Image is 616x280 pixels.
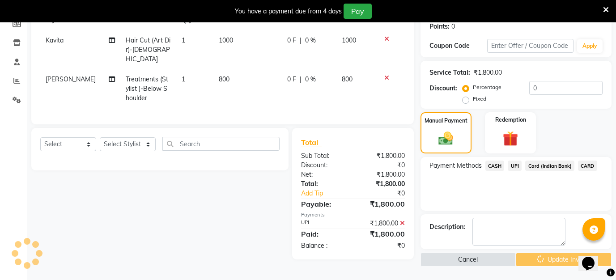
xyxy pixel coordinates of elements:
span: 0 % [305,75,316,84]
span: | [300,75,302,84]
div: Service Total: [429,68,470,77]
span: Total [301,138,322,147]
div: ₹0 [353,161,412,170]
div: Discount: [429,84,457,93]
div: Payable: [294,199,353,209]
div: Balance : [294,241,353,250]
button: Apply [577,39,603,53]
span: 1000 [342,36,356,44]
div: ₹1,800.00 [353,151,412,161]
a: Add Tip [294,189,363,198]
iframe: chat widget [578,244,607,271]
button: Cancel [421,253,516,267]
span: Treatments (Stylist )-Below Shoulder [126,75,168,102]
div: 0 [451,22,455,31]
label: Percentage [473,83,501,91]
span: UPI [508,161,522,171]
div: ₹1,800.00 [353,179,412,189]
span: [PERSON_NAME] [46,75,96,83]
span: | [300,36,302,45]
div: Coupon Code [429,41,487,51]
div: ₹1,800.00 [353,229,412,239]
div: Description: [429,222,465,232]
img: _gift.svg [498,129,523,148]
span: Card (Indian Bank) [525,161,574,171]
div: Points: [429,22,450,31]
span: Kavita [46,36,64,44]
div: UPI [294,219,353,228]
div: ₹0 [363,189,412,198]
span: 1 [182,36,185,44]
div: ₹1,800.00 [353,170,412,179]
span: 0 F [287,75,296,84]
button: Pay [344,4,372,19]
span: 800 [219,75,229,83]
label: Fixed [473,95,486,103]
span: 0 F [287,36,296,45]
div: Paid: [294,229,353,239]
div: ₹1,800.00 [353,219,412,228]
div: Discount: [294,161,353,170]
label: Manual Payment [425,117,467,125]
div: Sub Total: [294,151,353,161]
span: 0 % [305,36,316,45]
div: ₹1,800.00 [353,199,412,209]
input: Search [162,137,280,151]
span: 1000 [219,36,233,44]
div: ₹0 [353,241,412,250]
div: ₹1,800.00 [474,68,502,77]
span: CARD [578,161,597,171]
span: CASH [485,161,505,171]
div: You have a payment due from 4 days [235,7,342,16]
span: Payment Methods [429,161,482,170]
div: Payments [301,211,405,219]
label: Redemption [495,116,526,124]
div: Net: [294,170,353,179]
span: Hair Cut (Art Dir)-[DEMOGRAPHIC_DATA] [126,36,170,63]
span: 1 [182,75,185,83]
img: _cash.svg [434,130,458,147]
span: 800 [342,75,353,83]
input: Enter Offer / Coupon Code [487,39,574,53]
div: Total: [294,179,353,189]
